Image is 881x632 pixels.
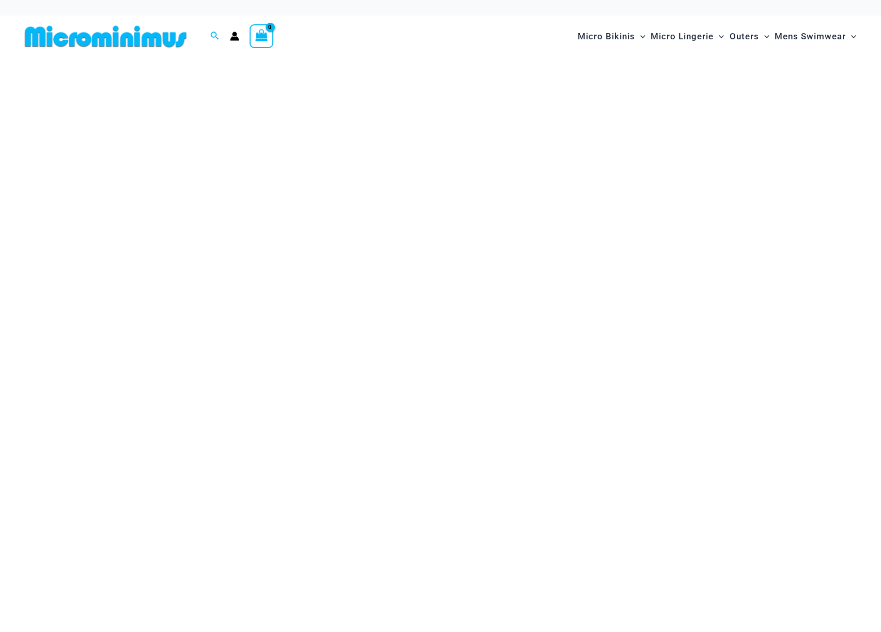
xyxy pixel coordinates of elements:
[210,30,220,43] a: Search icon link
[730,23,759,50] span: Outers
[250,24,273,48] a: View Shopping Cart, empty
[775,23,846,50] span: Mens Swimwear
[635,23,645,50] span: Menu Toggle
[772,21,859,52] a: Mens SwimwearMenu ToggleMenu Toggle
[846,23,856,50] span: Menu Toggle
[759,23,769,50] span: Menu Toggle
[727,21,772,52] a: OutersMenu ToggleMenu Toggle
[21,25,191,48] img: MM SHOP LOGO FLAT
[714,23,724,50] span: Menu Toggle
[648,21,727,52] a: Micro LingerieMenu ToggleMenu Toggle
[574,19,860,54] nav: Site Navigation
[575,21,648,52] a: Micro BikinisMenu ToggleMenu Toggle
[578,23,635,50] span: Micro Bikinis
[230,32,239,41] a: Account icon link
[651,23,714,50] span: Micro Lingerie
